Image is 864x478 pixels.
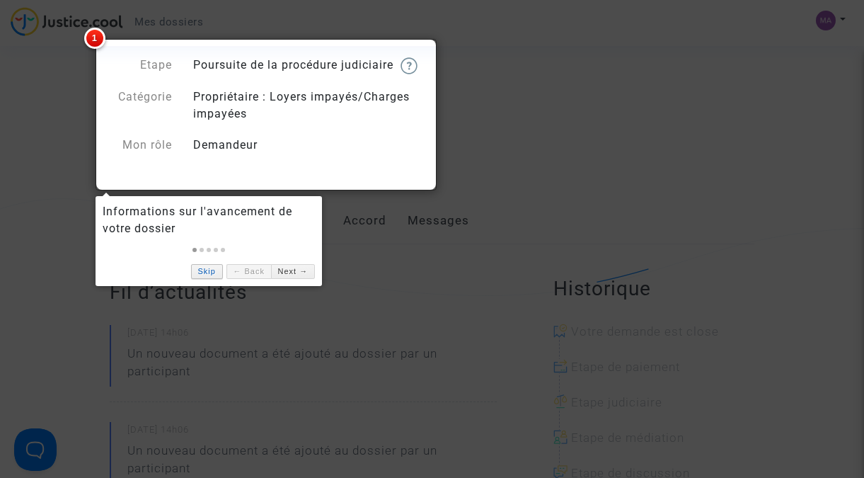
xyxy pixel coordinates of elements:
[84,28,105,49] span: 1
[183,137,432,154] div: Demandeur
[99,89,183,123] div: Catégorie
[103,203,315,237] div: Informations sur l'avancement de votre dossier
[191,264,223,279] a: Skip
[226,264,271,279] a: ← Back
[99,57,183,74] div: Etape
[183,57,432,74] div: Poursuite de la procédure judiciaire
[401,57,417,74] img: help.svg
[99,137,183,154] div: Mon rôle
[271,264,315,279] a: Next →
[183,89,432,123] div: Propriétaire : Loyers impayés/Charges impayées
